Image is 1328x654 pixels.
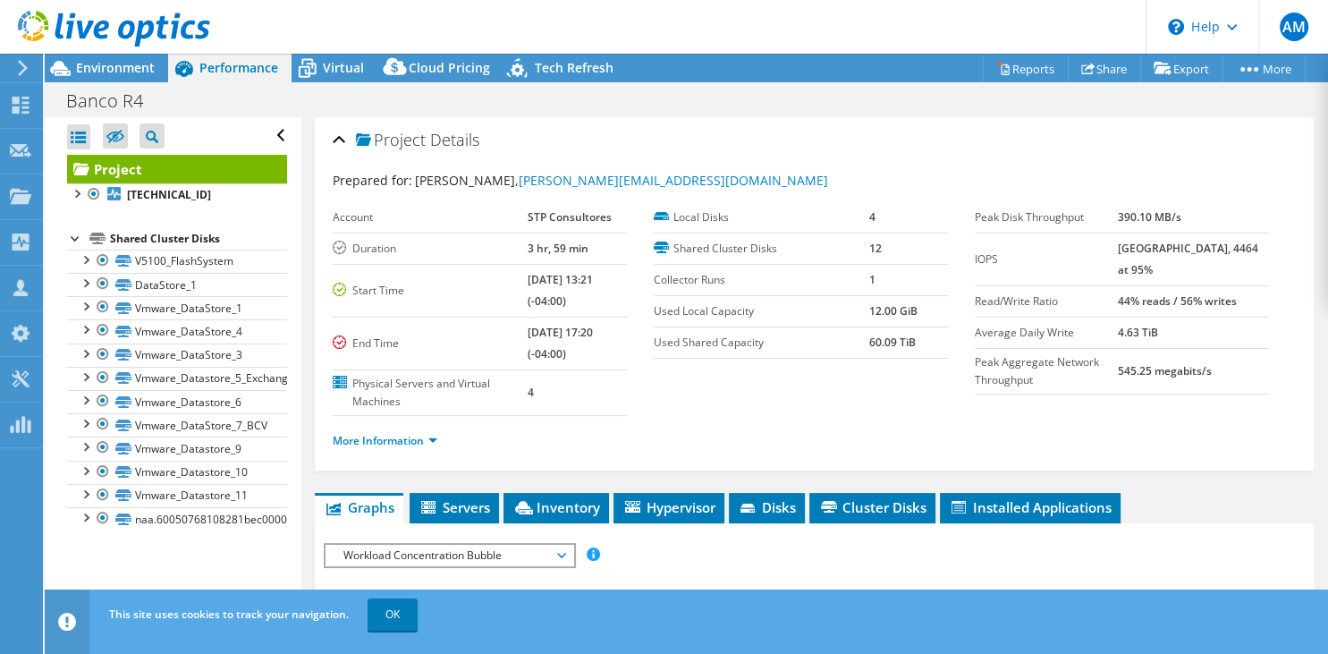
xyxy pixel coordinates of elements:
b: 60.09 TiB [869,335,916,350]
b: 12 [869,241,882,256]
span: Hypervisor [622,498,715,516]
span: Inventory [512,498,600,516]
span: Workload Concentration: [324,587,447,602]
label: Collector Runs [654,271,869,289]
label: Peak Aggregate Network Throughput [975,353,1118,389]
label: Used Local Capacity [654,302,869,320]
label: Used Shared Capacity [654,334,869,352]
span: Environment [76,59,155,76]
span: Virtual [323,59,364,76]
a: [TECHNICAL_ID] [67,183,287,207]
a: DataStore_1 [67,273,287,296]
span: Workload Concentration Bubble [334,545,564,566]
span: Cluster Disks [818,498,926,516]
span: Servers [419,498,490,516]
span: AM [1280,13,1308,41]
a: Vmware_DataStore_7_BCV [67,413,287,437]
a: Reports [983,55,1069,82]
h1: Banco R4 [58,91,171,111]
a: Vmware_DataStore_1 [67,296,287,319]
b: 44% reads / 56% writes [1117,293,1236,309]
label: Average Daily Write [975,324,1118,342]
b: 4 [528,385,534,400]
label: Start Time [333,282,528,300]
a: Export [1140,55,1223,82]
b: 12.00 GiB [869,303,918,319]
b: [TECHNICAL_ID] [127,187,211,202]
label: Account [333,208,528,226]
a: More Information [333,433,437,448]
a: Vmware_DataStore_3 [67,344,287,367]
label: Physical Servers and Virtual Machines [333,375,528,411]
span: Details [430,129,479,150]
span: Project [356,132,426,149]
a: More [1222,55,1306,82]
b: 1 [869,272,875,287]
label: IOPS [975,251,1118,268]
b: 3 hr, 59 min [528,241,588,256]
label: Duration [333,240,528,258]
a: Vmware_Datastore_10 [67,461,287,484]
a: Vmware_Datastore_6 [67,390,287,413]
span: [PERSON_NAME], [415,172,828,189]
label: Peak Disk Throughput [975,208,1118,226]
b: STP Consultores [528,209,612,225]
label: Prepared for: [333,172,412,189]
span: 44% of IOPS falls on 20% of your capacity (12.02 TiB) [450,587,710,602]
a: Vmware_Datastore_11 [67,484,287,507]
span: Installed Applications [949,498,1112,516]
a: Project [67,155,287,183]
span: Cloud Pricing [409,59,490,76]
label: Read/Write Ratio [975,293,1118,310]
b: 4.63 TiB [1117,325,1157,340]
b: 390.10 MB/s [1117,209,1180,225]
span: Disks [738,498,796,516]
a: naa.60050768108281bec000000000000016 [67,507,287,531]
a: [PERSON_NAME][EMAIL_ADDRESS][DOMAIN_NAME] [519,172,828,189]
label: Shared Cluster Disks [654,240,869,258]
a: Vmware_DataStore_4 [67,319,287,343]
a: Vmware_Datastore_9 [67,437,287,460]
b: [DATE] 13:21 (-04:00) [528,272,593,309]
span: Performance [199,59,278,76]
a: Vmware_Datastore_5_Exchange [67,367,287,390]
span: This site uses cookies to track your navigation. [109,607,349,622]
b: 545.25 megabits/s [1117,363,1211,378]
label: End Time [333,335,528,352]
a: Share [1068,55,1141,82]
a: OK [368,599,418,631]
b: 4 [869,209,875,225]
a: V5100_FlashSystem [67,250,287,273]
span: Graphs [324,498,394,516]
svg: \n [1168,19,1184,35]
label: Local Disks [654,208,869,226]
div: Shared Cluster Disks [110,228,287,250]
b: [DATE] 17:20 (-04:00) [528,325,593,361]
span: Tech Refresh [535,59,613,76]
b: [GEOGRAPHIC_DATA], 4464 at 95% [1117,241,1257,277]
